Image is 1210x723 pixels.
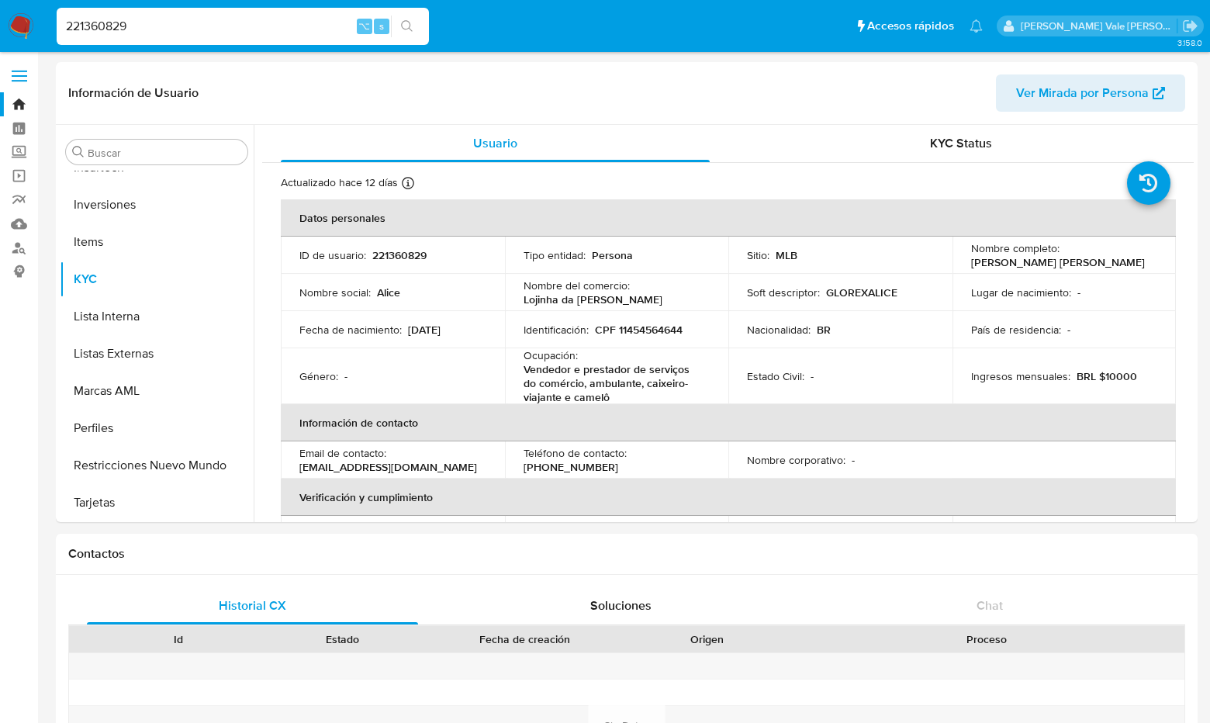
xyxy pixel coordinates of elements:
[524,446,627,460] p: Teléfono de contacto :
[1067,323,1070,337] p: -
[60,484,254,521] button: Tarjetas
[595,323,683,337] p: CPF 11454564644
[60,223,254,261] button: Items
[299,323,402,337] p: Fecha de nacimiento :
[299,248,366,262] p: ID de usuario :
[107,631,250,647] div: Id
[971,241,1060,255] p: Nombre completo :
[1021,19,1177,33] p: rene.vale@mercadolibre.com
[524,278,630,292] p: Nombre del comercio :
[88,146,241,160] input: Buscar
[747,248,769,262] p: Sitio :
[60,410,254,447] button: Perfiles
[281,175,398,190] p: Actualizado hace 12 días
[344,369,347,383] p: -
[852,453,855,467] p: -
[811,369,814,383] p: -
[299,369,338,383] p: Género :
[1016,74,1149,112] span: Ver Mirada por Persona
[281,199,1176,237] th: Datos personales
[60,261,254,298] button: KYC
[524,248,586,262] p: Tipo entidad :
[436,631,614,647] div: Fecha de creación
[281,479,1176,516] th: Verificación y cumplimiento
[72,146,85,158] button: Buscar
[996,74,1185,112] button: Ver Mirada por Persona
[524,460,618,474] p: [PHONE_NUMBER]
[867,18,954,34] span: Accesos rápidos
[747,285,820,299] p: Soft descriptor :
[970,19,983,33] a: Notificaciones
[524,323,589,337] p: Identificación :
[68,85,199,101] h1: Información de Usuario
[636,631,779,647] div: Origen
[747,323,811,337] p: Nacionalidad :
[358,19,370,33] span: ⌥
[281,404,1176,441] th: Información de contacto
[524,362,704,404] p: Vendedor e prestador de serviços do comércio, ambulante, caixeiro-viajante e camelô
[524,348,578,362] p: Ocupación :
[747,453,845,467] p: Nombre corporativo :
[60,186,254,223] button: Inversiones
[60,298,254,335] button: Lista Interna
[219,597,286,614] span: Historial CX
[377,285,400,299] p: Alice
[971,285,1071,299] p: Lugar de nacimiento :
[971,323,1061,337] p: País de residencia :
[473,134,517,152] span: Usuario
[379,19,384,33] span: s
[391,16,423,37] button: search-icon
[68,546,1185,562] h1: Contactos
[372,248,427,262] p: 221360829
[1182,18,1198,34] a: Salir
[826,285,897,299] p: GLOREXALICE
[1077,369,1137,383] p: BRL $10000
[800,631,1174,647] div: Proceso
[747,369,804,383] p: Estado Civil :
[930,134,992,152] span: KYC Status
[408,323,441,337] p: [DATE]
[57,16,429,36] input: Buscar usuario o caso...
[299,446,386,460] p: Email de contacto :
[271,631,414,647] div: Estado
[592,248,633,262] p: Persona
[971,255,1145,269] p: [PERSON_NAME] [PERSON_NAME]
[524,292,662,306] p: Lojinha da [PERSON_NAME]
[817,323,831,337] p: BR
[299,460,477,474] p: [EMAIL_ADDRESS][DOMAIN_NAME]
[60,447,254,484] button: Restricciones Nuevo Mundo
[590,597,652,614] span: Soluciones
[1077,285,1080,299] p: -
[60,372,254,410] button: Marcas AML
[971,369,1070,383] p: Ingresos mensuales :
[299,285,371,299] p: Nombre social :
[977,597,1003,614] span: Chat
[776,248,797,262] p: MLB
[60,335,254,372] button: Listas Externas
